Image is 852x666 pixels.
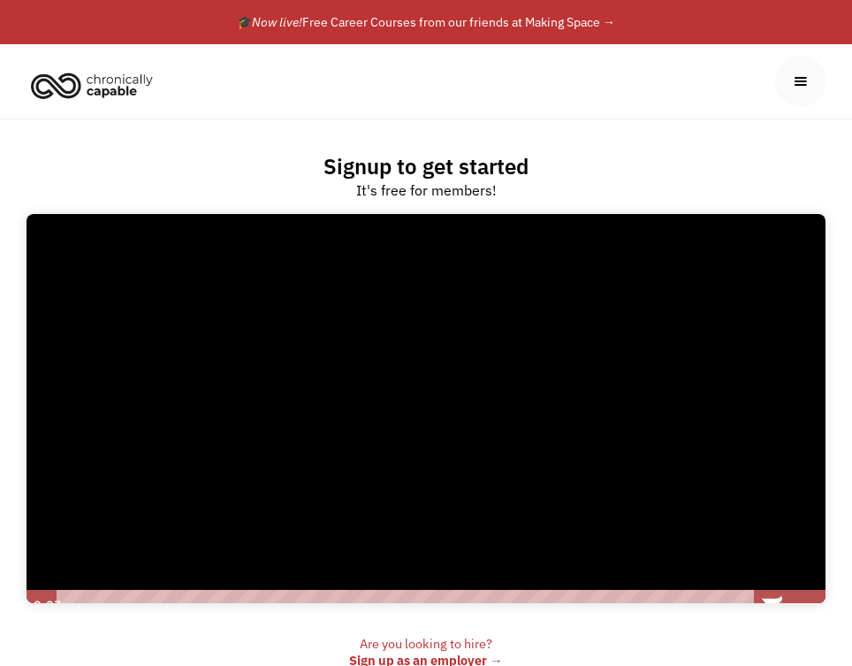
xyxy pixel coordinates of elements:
div: 🎓 Free Career Courses from our friends at Making Space → [237,11,615,33]
h2: Signup to get started [323,153,529,180]
div: It's free for members! [356,180,497,201]
img: Chronically Capable logo [26,65,158,104]
em: Now live! [252,14,302,30]
div: Playbar [65,590,746,620]
button: Show more buttons [790,590,825,620]
a: Wistia Logo -- Learn More [755,590,790,620]
a: home [26,65,166,104]
div: menu [775,56,826,107]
